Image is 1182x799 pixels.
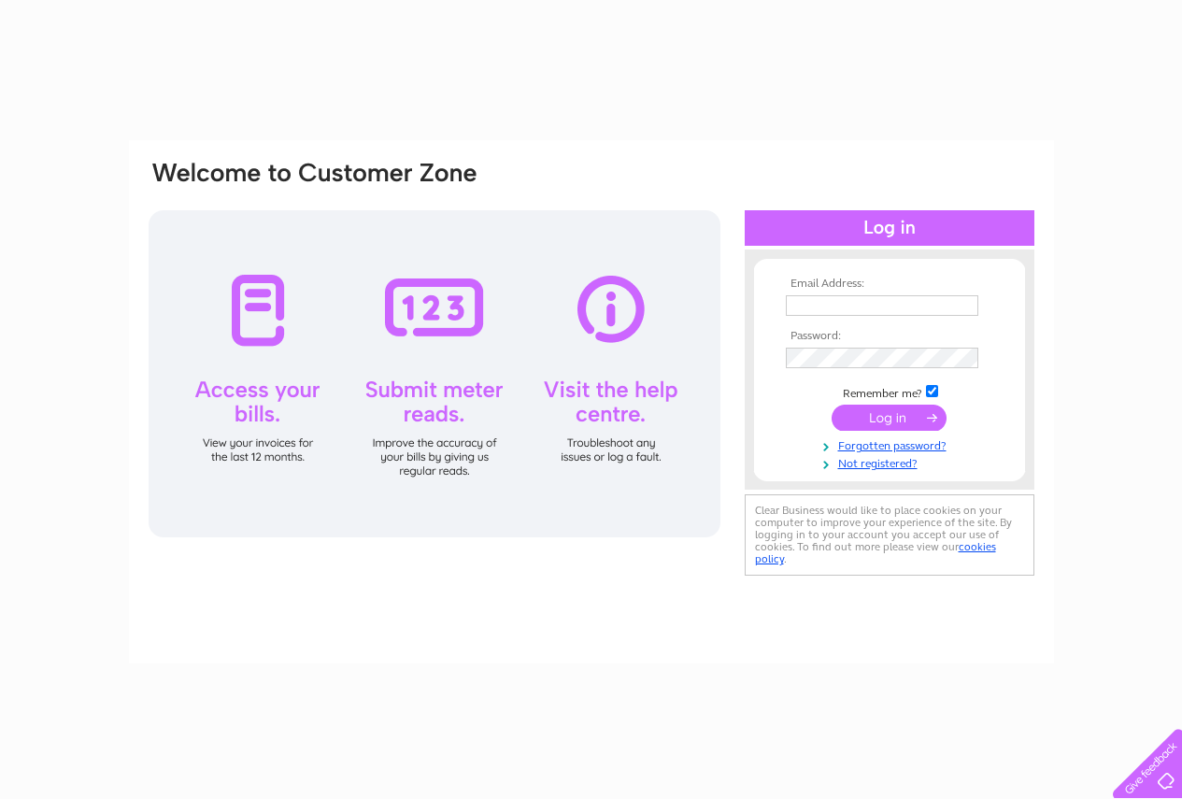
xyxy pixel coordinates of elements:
[832,405,947,431] input: Submit
[786,453,998,471] a: Not registered?
[786,435,998,453] a: Forgotten password?
[745,494,1034,576] div: Clear Business would like to place cookies on your computer to improve your experience of the sit...
[781,330,998,343] th: Password:
[755,540,996,565] a: cookies policy
[781,278,998,291] th: Email Address:
[781,382,998,401] td: Remember me?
